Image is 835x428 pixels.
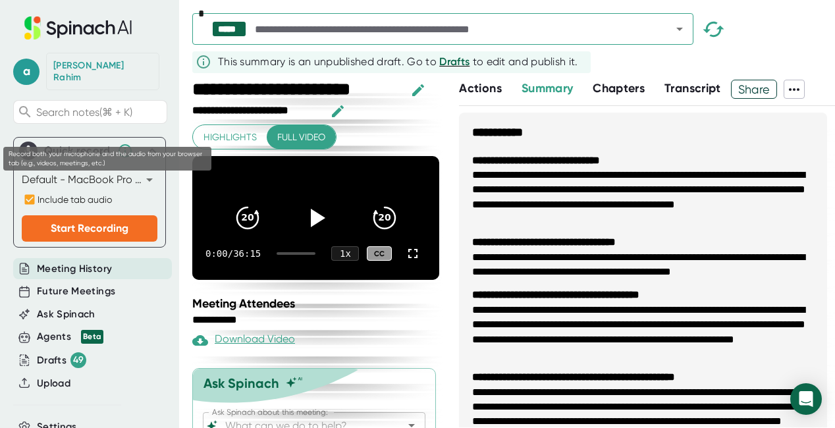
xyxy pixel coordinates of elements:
button: Transcript [664,80,721,97]
button: Highlights [193,125,267,149]
span: Chapters [593,81,645,95]
div: Drafts [37,352,86,368]
div: Download Video [192,333,295,348]
button: Summary [522,80,573,97]
button: Meeting History [37,261,112,277]
span: a [13,59,40,85]
span: Share [732,78,777,101]
div: 0:00 / 36:15 [205,248,261,259]
span: Transcript [664,81,721,95]
span: Search notes (⌘ + K) [36,106,132,119]
button: Share [731,80,778,99]
div: Default - MacBook Pro Microphone (Built-in) [22,169,157,190]
button: Drafts [439,54,470,70]
button: Upload [37,376,70,391]
button: Actions [459,80,501,97]
span: Include tab audio [38,194,112,205]
div: Ask Spinach [203,375,279,391]
span: Full video [277,129,325,146]
span: Summary [522,81,573,95]
div: Open Intercom Messenger [790,383,822,415]
div: 49 [70,352,86,368]
button: Drafts 49 [37,352,86,368]
div: 1 x [331,246,359,261]
span: Actions [459,81,501,95]
div: Quick record [44,144,111,157]
div: Meeting Attendees [192,296,443,311]
div: Agents [37,329,103,344]
span: Drafts [439,55,470,68]
button: Full video [267,125,336,149]
button: Future Meetings [37,284,115,299]
div: CC [367,246,392,261]
div: Beta [81,330,103,344]
span: Highlights [203,129,257,146]
button: Open [670,20,689,38]
button: Start Recording [22,215,157,242]
div: Quick record [19,138,160,164]
div: This summary is an unpublished draft. Go to to edit and publish it. [218,54,578,70]
span: Start Recording [51,222,128,234]
button: Ask Spinach [37,307,95,322]
div: Abdul Rahim [53,60,152,83]
button: Agents Beta [37,329,103,344]
button: Chapters [593,80,645,97]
